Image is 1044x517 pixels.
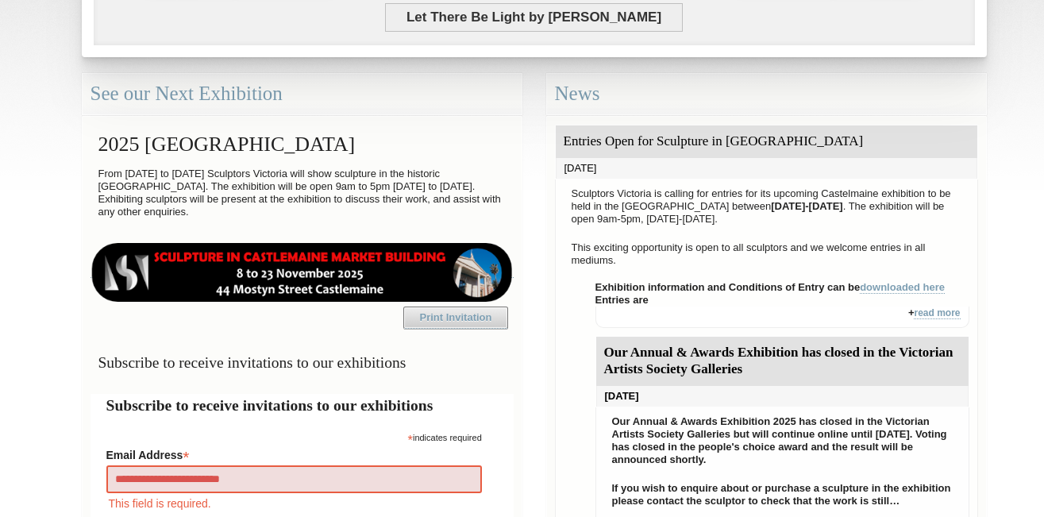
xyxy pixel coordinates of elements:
span: Let There Be Light by [PERSON_NAME] [385,3,682,32]
p: Our Annual & Awards Exhibition 2025 has closed in the Victorian Artists Society Galleries but wil... [604,411,961,470]
div: This field is required. [106,495,482,512]
p: If you wish to enquire about or purchase a sculpture in the exhibition please contact the sculpto... [604,478,961,511]
strong: [DATE]-[DATE] [771,200,843,212]
div: Entries Open for Sculpture in [GEOGRAPHIC_DATA] [556,125,977,158]
div: See our Next Exhibition [82,73,522,115]
div: + [595,307,969,328]
p: This exciting opportunity is open to all sculptors and we welcome entries in all mediums. [564,237,969,271]
div: News [546,73,987,115]
a: Print Invitation [403,307,508,329]
h2: 2025 [GEOGRAPHIC_DATA] [91,125,514,164]
div: [DATE] [556,158,977,179]
div: indicates required [106,429,482,444]
h3: Subscribe to receive invitations to our exhibitions [91,347,514,378]
strong: Exhibition information and Conditions of Entry can be [595,281,946,294]
p: Sculptors Victoria is calling for entries for its upcoming Castelmaine exhibition to be held in t... [564,183,969,230]
label: Email Address [106,444,482,463]
a: read more [914,307,960,319]
div: Our Annual & Awards Exhibition has closed in the Victorian Artists Society Galleries [596,337,969,386]
a: downloaded here [860,281,945,294]
h2: Subscribe to receive invitations to our exhibitions [106,394,498,417]
img: castlemaine-ldrbd25v2.png [91,243,514,302]
div: [DATE] [596,386,969,407]
p: From [DATE] to [DATE] Sculptors Victoria will show sculpture in the historic [GEOGRAPHIC_DATA]. T... [91,164,514,222]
